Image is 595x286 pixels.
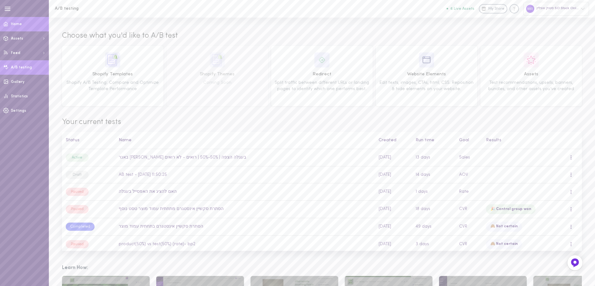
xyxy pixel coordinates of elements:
td: 14 days [412,166,456,183]
img: Feedback Button [570,258,580,267]
div: Paused [66,240,89,248]
th: Results [482,132,566,149]
img: icon [419,52,434,67]
div: 🎉 Control group won [486,204,535,214]
div: 🙈 Not certain [486,239,522,249]
td: CVR [456,201,482,218]
td: [DATE] [375,183,412,201]
a: 6 Live Assets [447,7,479,11]
img: icon [210,52,225,67]
span: Settings [11,109,26,113]
span: Shopify A/B Testing: Compare and Optimize Template Performance [66,80,159,91]
h1: A/B testing [55,6,158,11]
td: 1 days [412,183,456,201]
td: [DATE] [375,201,412,218]
td: 49 days [412,218,456,235]
h3: Learn How: [62,264,582,272]
img: icon [524,52,539,67]
td: באנר [PERSON_NAME] בעגלה הצפה | 50%-50% | רואים - לא רואים [115,149,375,166]
span: Gallery [11,80,24,84]
td: CVR [456,218,482,235]
div: Active [66,154,89,162]
span: Split traffic between different URLs or landing pages to identify which one performs best. [275,80,369,91]
a: My Store [479,4,507,13]
button: 6 Live Assets [447,7,474,11]
td: 18 days [412,201,456,218]
div: Completed [66,223,95,231]
span: Website Elements [378,71,475,78]
td: [DATE] [375,218,412,235]
span: Home [11,22,22,26]
span: Assets [483,71,580,78]
td: [DATE] [375,235,412,253]
th: Name [115,132,375,149]
td: 3 days [412,235,456,253]
th: Goal [456,132,482,149]
td: האם להציג את האפסייל בעגלה [115,183,375,201]
td: CVR [456,235,482,253]
div: Draft [66,171,89,179]
img: icon [314,52,329,67]
td: AOV [456,166,482,183]
div: 🙈 Not certain [486,222,522,232]
td: AB test - [DATE] 11:50:25 [115,166,375,183]
span: Shopify Themes [169,71,266,78]
span: Shopify Templates [64,71,161,78]
td: Rate [456,183,482,201]
div: Paused [66,188,89,196]
td: [DATE] [375,149,412,166]
span: Redirect [273,71,370,78]
div: Paused [66,205,89,213]
th: Created [375,132,412,149]
td: הסתרת סקשיין אינסטגרם מתחתית עמוד מוצר טסט נוסף [115,201,375,218]
span: Test recommendations, upsells, banners, bundles, and other assets you’ve created [488,80,574,91]
span: Coming Soon [203,80,231,85]
td: Sales [456,149,482,166]
span: Statistics [11,94,28,98]
span: Your current tests [62,117,582,128]
img: icon [105,52,120,67]
td: הסתרת סקשיין אינסטגרם בתחתית עמוד מוצר [115,218,375,235]
th: Run time [412,132,456,149]
th: Status [62,132,115,149]
span: Choose what you'd like to A/B test [62,31,178,41]
span: Feed [11,51,20,55]
span: Edit texts, images, CTAs, html, CSS. Reposition & hide elements on your website. [380,80,473,91]
td: [DATE] [375,166,412,183]
span: A/B testing [11,66,32,69]
span: My Store [488,6,504,12]
td: 13 days [412,149,456,166]
span: Assets [11,37,23,40]
div: סטוק אונליין SO Stock Online [523,2,589,15]
td: product(50%) vs test(50%) (rate)- bp2 [115,235,375,253]
div: Knowledge center [510,4,519,13]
